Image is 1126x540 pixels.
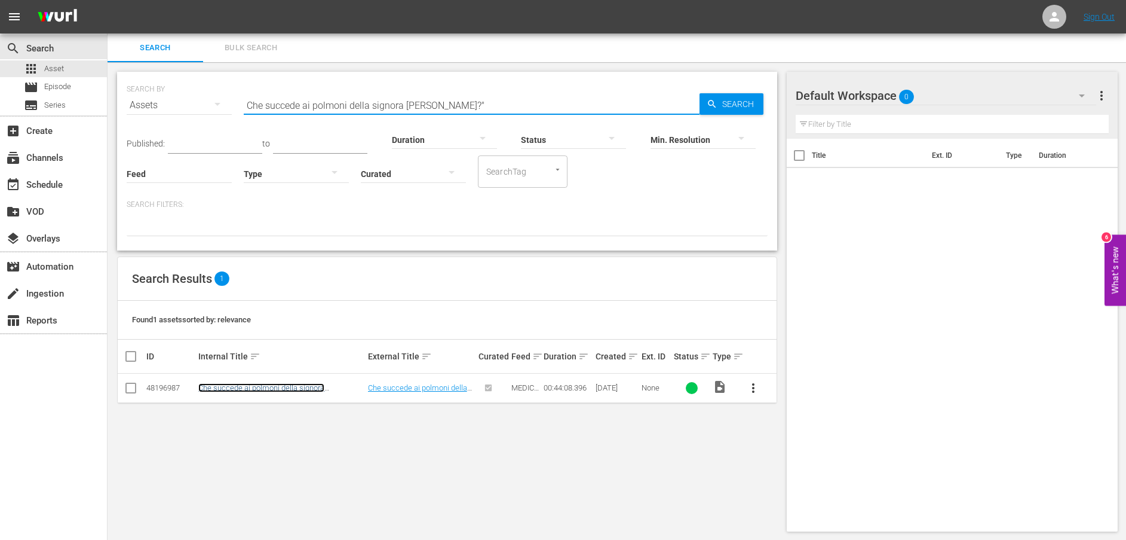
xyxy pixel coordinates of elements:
button: Open [552,164,563,175]
button: Search [699,93,763,115]
span: Episode [44,81,71,93]
span: Overlays [6,231,20,246]
span: more_vert [1094,89,1109,103]
span: sort [532,351,543,362]
span: Series [44,99,66,111]
div: Ext. ID [642,352,671,361]
span: VOD [6,205,20,219]
span: Channels [6,151,20,165]
div: Assets [127,89,232,122]
span: to [262,139,270,148]
span: sort [628,351,639,362]
span: sort [700,351,711,362]
span: sort [733,351,744,362]
span: sort [578,351,589,362]
span: Schedule [6,178,20,192]
span: Search Results [132,271,212,286]
span: Video [713,380,727,394]
button: more_vert [1094,81,1109,110]
span: 1 [214,271,229,286]
div: Feed [511,349,541,364]
span: Asset [44,63,64,75]
span: Found 1 assets sorted by: relevance [132,315,251,324]
div: External Title [368,349,475,364]
th: Title [812,139,925,172]
span: sort [421,351,432,362]
div: Internal Title [198,349,364,364]
button: Open Feedback Widget [1104,234,1126,306]
span: sort [250,351,260,362]
span: Asset [24,62,38,76]
a: Che succede ai polmoni della signora [PERSON_NAME]? [368,383,472,401]
span: Episode [24,80,38,94]
a: Che succede ai polmoni della signora [PERSON_NAME]? [198,383,324,401]
div: Created [596,349,637,364]
div: 00:44:08.396 [544,383,592,392]
span: Search [115,41,196,55]
img: ans4CAIJ8jUAAAAAAAAAAAAAAAAAAAAAAAAgQb4GAAAAAAAAAAAAAAAAAAAAAAAAJMjXAAAAAAAAAAAAAAAAAAAAAAAAgAT5G... [29,3,86,31]
div: Curated [478,352,508,361]
div: Default Workspace [796,79,1097,112]
span: Automation [6,260,20,274]
th: Ext. ID [925,139,999,172]
div: ID [146,352,195,361]
p: Search Filters: [127,200,768,210]
span: Create [6,124,20,138]
span: Ingestion [6,286,20,301]
div: [DATE] [596,383,637,392]
th: Duration [1032,139,1103,172]
span: Series [24,98,38,112]
div: Duration [544,349,592,364]
span: more_vert [746,381,760,395]
div: 48196987 [146,383,195,392]
div: None [642,383,671,392]
span: Published: [127,139,165,148]
span: Bulk Search [210,41,292,55]
div: Status [674,349,709,364]
div: 6 [1102,232,1111,242]
span: Search [717,93,763,115]
span: 0 [899,84,914,109]
span: Search [6,41,20,56]
span: MEDICI - VITA IN CORSIA [511,383,540,410]
th: Type [999,139,1032,172]
span: Reports [6,313,20,328]
a: Sign Out [1084,12,1115,22]
button: more_vert [739,374,768,402]
div: Type [713,349,735,364]
span: menu [7,10,22,24]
